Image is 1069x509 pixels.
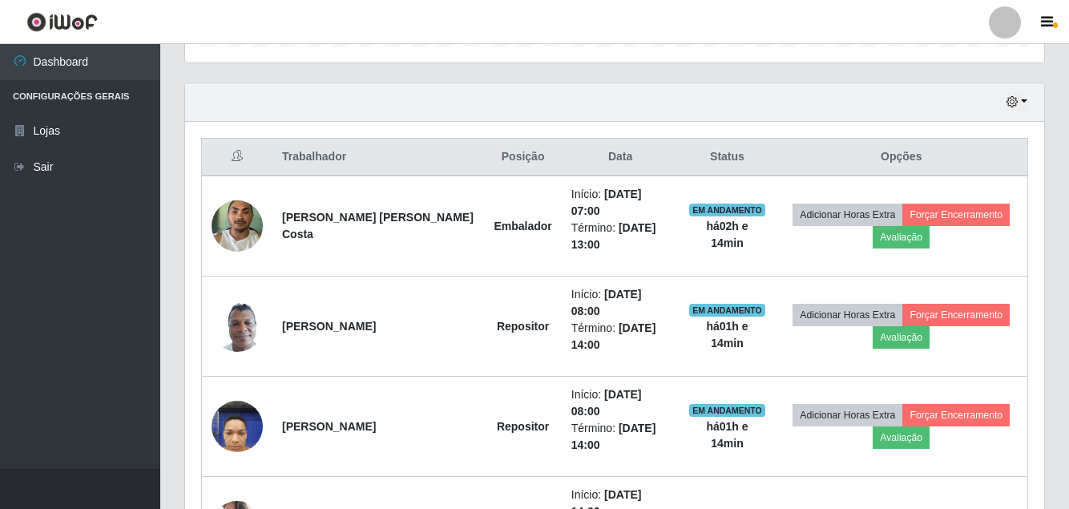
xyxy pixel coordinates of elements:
[571,188,642,217] time: [DATE] 07:00
[902,404,1010,426] button: Forçar Encerramento
[775,139,1027,176] th: Opções
[873,226,930,248] button: Avaliação
[571,288,642,317] time: [DATE] 08:00
[494,220,551,232] strong: Embalador
[706,420,748,450] strong: há 01 h e 14 min
[484,139,561,176] th: Posição
[689,304,765,317] span: EM ANDAMENTO
[706,320,748,349] strong: há 01 h e 14 min
[793,204,902,226] button: Adicionar Horas Extra
[902,204,1010,226] button: Forçar Encerramento
[272,139,484,176] th: Trabalhador
[706,220,748,249] strong: há 02 h e 14 min
[497,320,549,333] strong: Repositor
[679,139,775,176] th: Status
[689,204,765,216] span: EM ANDAMENTO
[571,420,670,454] li: Término:
[571,186,670,220] li: Início:
[562,139,680,176] th: Data
[902,304,1010,326] button: Forçar Encerramento
[212,392,263,460] img: 1731259957441.jpeg
[571,220,670,253] li: Término:
[571,388,642,418] time: [DATE] 08:00
[26,12,98,32] img: CoreUI Logo
[212,192,263,260] img: 1737051124467.jpeg
[689,404,765,417] span: EM ANDAMENTO
[873,426,930,449] button: Avaliação
[793,404,902,426] button: Adicionar Horas Extra
[571,320,670,353] li: Término:
[571,286,670,320] li: Início:
[212,292,263,360] img: 1663264446205.jpeg
[793,304,902,326] button: Adicionar Horas Extra
[282,320,376,333] strong: [PERSON_NAME]
[282,211,474,240] strong: [PERSON_NAME] [PERSON_NAME] Costa
[571,386,670,420] li: Início:
[497,420,549,433] strong: Repositor
[282,420,376,433] strong: [PERSON_NAME]
[873,326,930,349] button: Avaliação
